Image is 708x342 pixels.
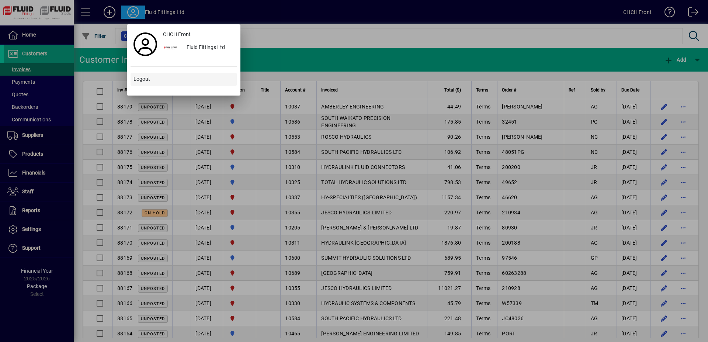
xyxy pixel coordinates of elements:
[163,31,191,38] span: CHCH Front
[133,75,150,83] span: Logout
[160,28,237,41] a: CHCH Front
[181,41,237,55] div: Fluid Fittings Ltd
[131,38,160,51] a: Profile
[160,41,237,55] button: Fluid Fittings Ltd
[131,73,237,86] button: Logout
